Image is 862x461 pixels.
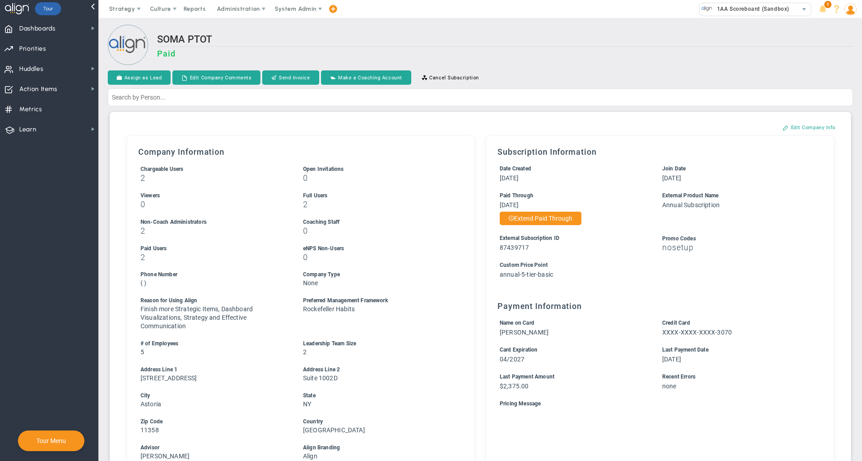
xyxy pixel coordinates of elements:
span: Learn [19,120,36,139]
div: Card Expiration [500,346,646,354]
span: Priorities [19,39,46,58]
span: ) [144,279,146,287]
div: Name on Card [500,319,646,327]
div: State [303,391,449,400]
div: Zip Code [141,418,286,426]
span: [PERSON_NAME] [500,329,549,336]
span: [DATE] [500,201,519,209]
h3: 2 [303,200,449,209]
h3: 0 [303,174,449,182]
input: Search by Person... [108,88,853,106]
span: Align [303,452,317,460]
span: Non-Coach Administrators [141,219,207,225]
span: 1 [824,1,831,8]
span: 5 [141,348,144,356]
div: Date Created [500,165,646,173]
button: Edit Company Comments [172,70,260,85]
span: ( [141,279,143,287]
h3: 2 [141,174,286,182]
div: Preferred Management Framework [303,296,449,305]
div: Address Line 1 [141,365,286,374]
span: 2 [303,348,307,356]
div: Custom Price Point [500,261,808,270]
span: Open Invitations [303,166,344,172]
span: 11358 [141,426,159,434]
div: Phone Number [141,270,286,279]
div: Address Line 2 [303,365,449,374]
div: Pricing Message [500,400,808,408]
span: [STREET_ADDRESS] [141,374,197,382]
span: Rockefeller Habits [303,305,355,313]
span: annual-5-tier-basic [500,271,553,278]
span: Administration [217,5,259,12]
h3: 0 [141,200,286,209]
span: [DATE] [500,174,519,182]
span: Chargeable Users [141,166,184,172]
span: 1AA Scoreboard (Sandbox) [712,3,789,15]
div: Credit Card [662,319,808,327]
h3: Company Information [138,147,463,157]
span: Promo Codes [662,235,696,242]
div: Last Payment Date [662,346,808,354]
span: [DATE] [662,356,681,363]
button: Cancel Subscription [413,70,488,85]
span: Culture [150,5,171,12]
img: 48978.Person.photo [844,3,857,15]
span: 87439717 [500,244,529,251]
div: Recent Errors [662,373,808,381]
h3: 0 [303,253,449,261]
span: [PERSON_NAME] [141,452,189,460]
span: Huddles [19,60,44,78]
button: Send Invoice [262,70,319,85]
span: [GEOGRAPHIC_DATA] [303,426,365,434]
div: Paid Through [500,191,646,200]
div: City [141,391,286,400]
div: Reason for Using Align [141,296,286,305]
span: select [798,3,811,16]
span: eNPS Non-Users [303,245,344,252]
span: Full Users [303,192,328,199]
span: XXXX-XXXX-XXXX-3070 [662,329,732,336]
div: Advisor [141,444,286,452]
div: External Product Name [662,191,808,200]
span: Metrics [19,100,42,119]
span: $2,375.00 [500,383,528,390]
div: Join Date [662,165,808,173]
div: Last Payment Amount [500,373,646,381]
span: Astoria [141,400,161,408]
div: Leadership Team Size [303,339,449,348]
img: Loading... [108,25,148,65]
span: Strategy [109,5,135,12]
h3: 2 [141,226,286,235]
div: Country [303,418,449,426]
span: Paid Users [141,245,167,252]
button: Extend Paid Through [500,212,581,225]
span: System Admin [275,5,317,12]
h3: 0 [303,226,449,235]
span: Dashboards [19,19,56,38]
h3: Subscription Information [497,147,822,157]
img: 33626.Company.photo [701,3,712,14]
span: None [303,279,318,287]
label: Includes Users + Open Invitations, excludes Coaching Staff [141,165,184,172]
span: NY [303,400,311,408]
span: Action Items [19,80,57,99]
span: Viewers [141,192,160,199]
div: External Subscription ID [500,234,646,243]
span: Coaching Staff [303,219,339,225]
div: # of Employees [141,339,286,348]
button: Edit Company Info [774,120,844,135]
span: 04/2027 [500,356,524,363]
h3: 2 [141,253,286,261]
h2: SOMA PTOT [157,34,853,47]
span: Finish more Strategic Items, Dashboard Visualizations, Strategy and Effective Communication [141,305,253,330]
div: Company Type [303,270,449,279]
span: Annual Subscription [662,201,720,209]
button: Assign as Lead [108,70,171,85]
span: [DATE] [662,174,681,182]
span: none [662,383,677,390]
h3: Payment Information [497,301,822,311]
span: nosetup [662,243,694,252]
div: Align Branding [303,444,449,452]
button: Tour Menu [34,437,69,445]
